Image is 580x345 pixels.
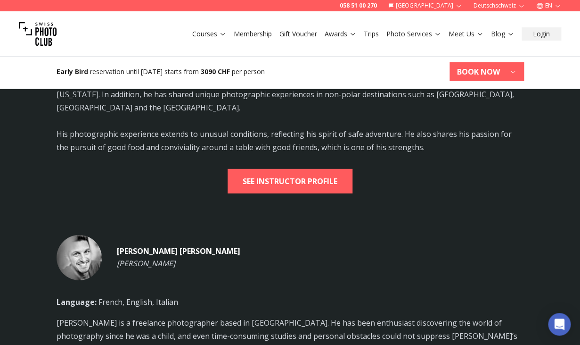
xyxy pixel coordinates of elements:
[383,27,445,41] button: Photo Services
[340,2,377,9] a: 058 51 00 270
[228,169,352,194] a: SEE INSTRUCTOR PROFILE
[232,67,265,76] span: per person
[230,27,276,41] button: Membership
[449,62,524,81] button: BOOK NOW
[487,27,518,41] button: Blog
[117,245,240,257] h4: [PERSON_NAME] [PERSON_NAME]
[201,67,230,76] b: 3090 CHF
[445,27,487,41] button: Meet Us
[57,127,524,154] p: His photographic experience extends to unusual conditions, reflecting his spirit of safe adventur...
[360,27,383,41] button: Trips
[90,67,199,76] span: reservation until [DATE] starts from
[276,27,321,41] button: Gift Voucher
[449,29,483,39] a: Meet Us
[279,29,317,39] a: Gift Voucher
[57,67,88,76] b: Early Bird
[188,27,230,41] button: Courses
[57,235,102,280] img: InstructorClaudio
[243,175,337,188] b: SEE INSTRUCTOR PROFILE
[457,66,500,77] b: BOOK NOW
[522,27,561,41] button: Login
[321,27,360,41] button: Awards
[19,15,57,53] img: Swiss photo club
[548,313,571,336] div: Intercom-Nachrichtendienst öffnen
[491,29,514,39] a: Blog
[117,258,175,269] em: [PERSON_NAME]
[57,297,97,307] span: Language :
[386,29,441,39] a: Photo Services
[364,29,379,39] a: Trips
[234,29,272,39] a: Membership
[57,295,524,309] div: French, English, Italian
[325,29,356,39] a: Awards
[192,29,226,39] a: Courses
